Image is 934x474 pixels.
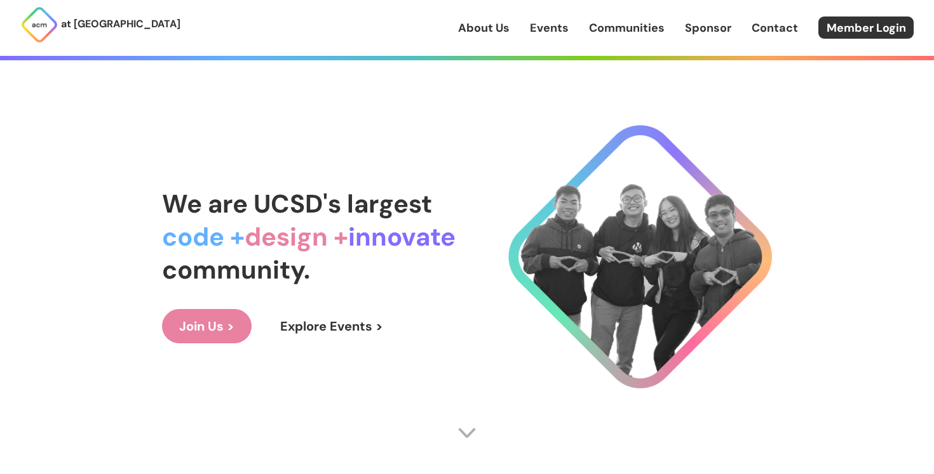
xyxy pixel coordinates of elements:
a: Contact [752,20,798,36]
span: code + [162,220,245,253]
a: Explore Events > [263,309,400,343]
a: Events [530,20,569,36]
p: at [GEOGRAPHIC_DATA] [61,16,180,32]
span: design + [245,220,348,253]
img: ACM Logo [20,6,58,44]
span: community. [162,253,310,286]
img: Cool Logo [508,125,772,388]
a: Member Login [818,16,914,39]
span: We are UCSD's largest [162,187,432,220]
a: Join Us > [162,309,252,343]
a: About Us [458,20,510,36]
a: Sponsor [685,20,731,36]
span: innovate [348,220,456,253]
a: Communities [589,20,665,36]
img: Scroll Arrow [457,423,477,442]
a: at [GEOGRAPHIC_DATA] [20,6,180,44]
